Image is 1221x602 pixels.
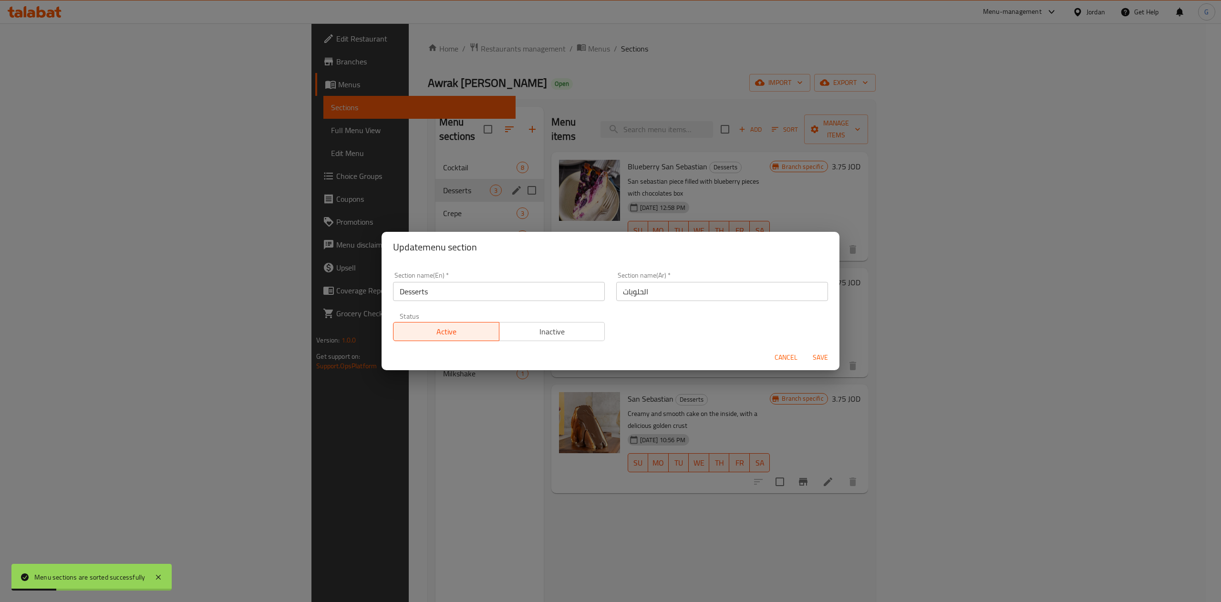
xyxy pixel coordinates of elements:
[393,322,499,341] button: Active
[393,239,828,255] h2: Update menu section
[775,352,797,363] span: Cancel
[499,322,605,341] button: Inactive
[809,352,832,363] span: Save
[616,282,828,301] input: Please enter section name(ar)
[393,282,605,301] input: Please enter section name(en)
[34,572,145,582] div: Menu sections are sorted successfully
[503,325,601,339] span: Inactive
[397,325,496,339] span: Active
[771,349,801,366] button: Cancel
[805,349,836,366] button: Save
